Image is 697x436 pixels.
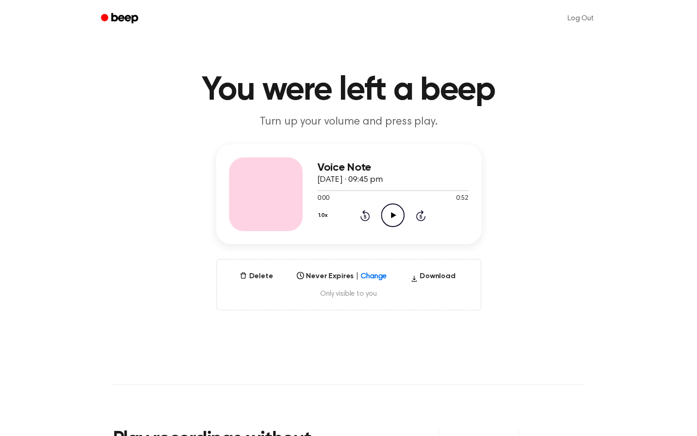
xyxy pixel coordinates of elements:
a: Beep [94,10,146,28]
span: Only visible to you [228,289,469,299]
span: 0:00 [317,194,329,203]
a: Log Out [558,7,603,30]
p: Turn up your volume and press play. [172,114,526,130]
button: Delete [236,271,276,282]
h1: You were left a beep [113,74,585,107]
span: [DATE] · 09:45 pm [317,176,383,184]
span: 0:52 [456,194,468,203]
button: Download [407,271,459,286]
h3: Voice Note [317,161,469,174]
button: 1.0x [317,208,331,223]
